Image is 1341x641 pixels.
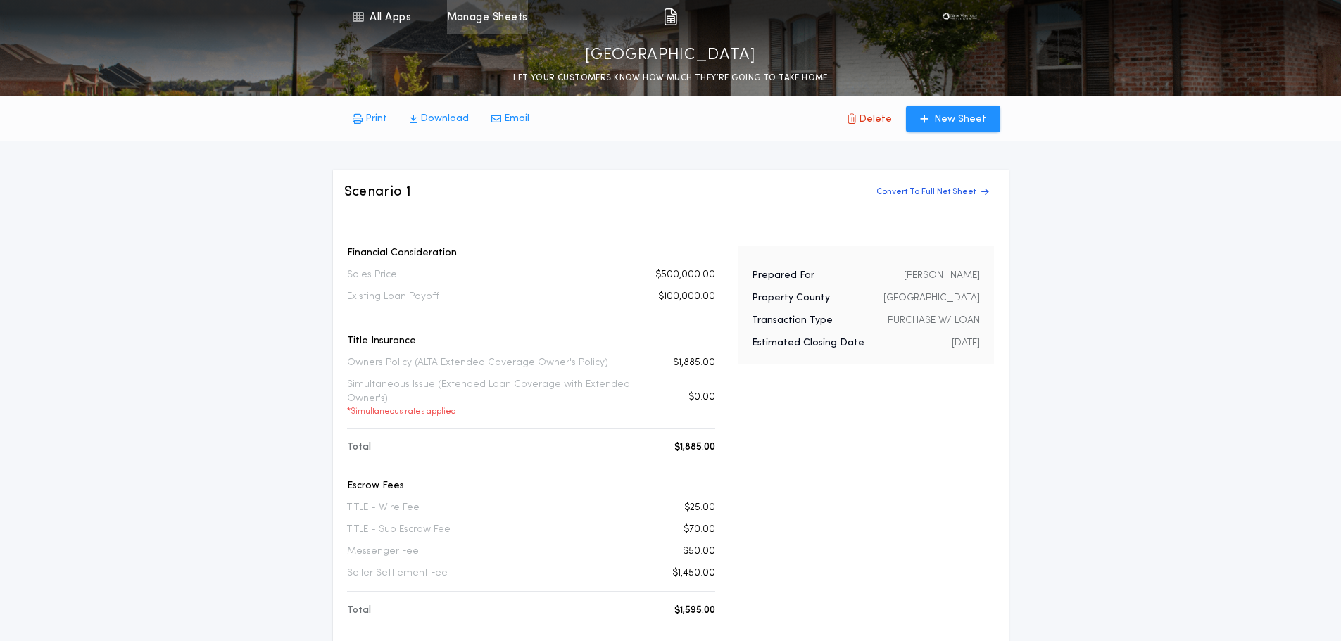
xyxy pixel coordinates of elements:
[347,406,653,417] p: * Simultaneous rates applied
[674,440,715,455] p: $1,885.00
[347,545,419,559] p: Messenger Fee
[347,566,448,580] p: Seller Settlement Fee
[347,378,653,417] p: Simultaneous Issue (Extended Loan Coverage with Extended Owner's)
[585,44,756,67] p: [GEOGRAPHIC_DATA]
[664,8,677,25] img: img
[673,356,715,370] p: $1,885.00
[688,391,715,405] p: $0.00
[347,523,451,537] p: TITLE - Sub Escrow Fee
[752,269,814,283] p: Prepared For
[347,501,420,515] p: TITLE - Wire Fee
[398,106,480,132] button: Download
[938,10,981,24] img: vs-icon
[952,336,980,350] p: [DATE]
[752,314,833,328] p: Transaction Type
[347,604,371,618] p: Total
[672,566,715,580] p: $1,450.00
[876,186,976,198] p: Convert To Full Net Sheet
[347,246,715,260] p: Financial Consideration
[674,604,715,618] p: $1,595.00
[658,290,715,304] p: $100,000.00
[347,268,397,282] p: Sales Price
[347,356,608,370] p: Owners Policy (ALTA Extended Coverage Owner's Policy)
[859,113,892,127] p: Delete
[341,106,398,132] button: Print
[906,106,1000,132] button: New Sheet
[684,501,715,515] p: $25.00
[752,291,830,305] p: Property County
[868,181,997,203] button: Convert To Full Net Sheet
[888,314,980,328] p: PURCHASE W/ LOAN
[904,269,980,283] p: [PERSON_NAME]
[513,71,828,85] p: LET YOUR CUSTOMERS KNOW HOW MUCH THEY’RE GOING TO TAKE HOME
[480,106,541,132] button: Email
[504,112,529,126] p: Email
[752,336,864,350] p: Estimated Closing Date
[347,440,371,455] p: Total
[420,112,469,126] p: Download
[365,112,387,126] p: Print
[347,334,715,348] p: Title Insurance
[934,113,986,127] p: New Sheet
[684,523,715,537] p: $70.00
[836,106,903,132] button: Delete
[344,182,412,202] h3: Scenario 1
[655,268,715,282] p: $500,000.00
[883,291,980,305] p: [GEOGRAPHIC_DATA]
[683,545,715,559] p: $50.00
[347,479,715,493] p: Escrow Fees
[347,290,439,304] p: Existing Loan Payoff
